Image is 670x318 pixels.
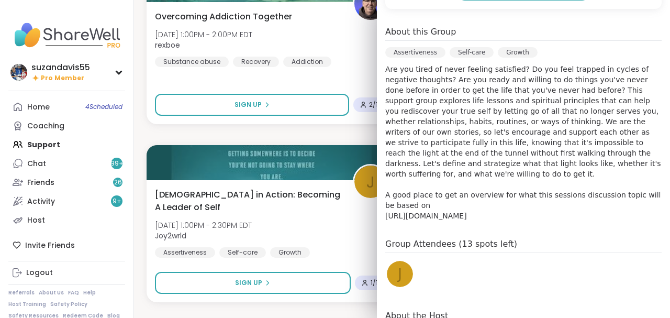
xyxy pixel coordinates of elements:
[155,57,229,67] div: Substance abuse
[8,264,125,282] a: Logout
[270,247,310,258] div: Growth
[283,57,331,67] div: Addiction
[27,102,50,113] div: Home
[155,29,252,40] span: [DATE] 1:00PM - 2:00PM EDT
[398,264,402,284] span: J
[450,47,494,58] div: Self-care
[371,279,382,287] span: 1 / 14
[31,62,90,73] div: suzandavis55
[385,259,415,289] a: J
[235,278,262,288] span: Sign Up
[233,57,279,67] div: Recovery
[155,247,215,258] div: Assertiveness
[27,178,54,188] div: Friends
[155,10,292,23] span: Overcoming Addiction Together
[385,26,456,38] h4: About this Group
[155,189,341,214] span: [DEMOGRAPHIC_DATA] in Action: Becoming A Leader of Self
[155,94,349,116] button: Sign Up
[8,173,125,192] a: Friends26
[113,197,121,206] span: 9 +
[234,100,262,109] span: Sign Up
[385,238,662,253] h4: Group Attendees (13 spots left)
[498,47,537,58] div: Growth
[155,40,180,50] b: rexboe
[114,178,122,187] span: 26
[27,196,55,207] div: Activity
[385,47,445,58] div: Assertiveness
[155,231,186,241] b: Joy2wrld
[8,192,125,211] a: Activity9+
[385,64,662,221] p: Are you tired of never feeling satisfied? Do you feel trapped in cycles of negative thoughts? Are...
[110,159,124,168] span: 99 +
[8,17,125,53] img: ShareWell Nav Logo
[27,121,64,131] div: Coaching
[27,215,45,226] div: Host
[155,220,252,231] span: [DATE] 1:00PM - 2:30PM EDT
[83,289,96,297] a: Help
[39,289,64,297] a: About Us
[8,301,46,308] a: Host Training
[8,97,125,116] a: Home4Scheduled
[219,247,266,258] div: Self-care
[10,64,27,81] img: suzandavis55
[155,272,351,294] button: Sign Up
[8,236,125,255] div: Invite Friends
[85,103,122,111] span: 4 Scheduled
[366,170,375,194] span: J
[26,268,53,278] div: Logout
[41,74,84,83] span: Pro Member
[8,116,125,135] a: Coaching
[8,289,35,297] a: Referrals
[50,301,87,308] a: Safety Policy
[68,289,79,297] a: FAQ
[8,154,125,173] a: Chat99+
[8,211,125,229] a: Host
[369,101,382,109] span: 2 / 16
[27,159,46,169] div: Chat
